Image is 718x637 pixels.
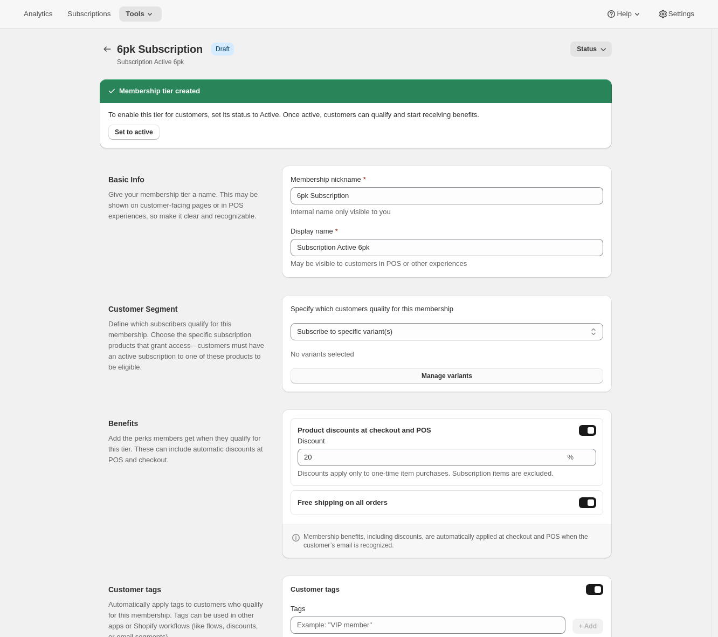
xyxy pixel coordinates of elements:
span: % [567,453,574,461]
p: Add the perks members get when they qualify for this tier. These can include automatic discounts ... [108,433,265,465]
p: To enable this tier for customers, set its status to Active. Once active, customers can qualify a... [108,109,603,120]
button: Manage variants [291,368,603,383]
button: Set to active [108,125,160,140]
h2: Basic Info [108,174,265,185]
span: Analytics [24,10,52,18]
p: Subscription Active 6pk [117,58,238,66]
h2: Benefits [108,418,265,429]
span: Membership nickname [291,175,361,183]
span: Discounts apply only to one-time item purchases. Subscription items are excluded. [298,469,554,477]
span: Discount [298,437,325,445]
input: Example: "VIP member" [291,617,565,634]
button: Status [570,42,612,57]
button: Help [599,6,648,22]
h2: Membership tier created [119,86,200,97]
input: Enter internal name [291,187,603,204]
span: Internal name only visible to you [291,208,391,216]
span: No variants selected [291,349,603,360]
button: freeShippingEnabled [579,497,596,508]
input: Enter display name [291,239,603,256]
button: Analytics [17,6,59,22]
button: Settings [651,6,701,22]
button: onlineDiscountEnabled [579,425,596,436]
p: Give your membership tier a name. This may be shown on customer-facing pages or in POS experience... [108,189,265,222]
h3: Customer tags [291,584,340,595]
p: Membership benefits, including discounts, are automatically applied at checkout and POS when the ... [303,532,603,550]
span: Free shipping on all orders [298,497,388,508]
button: Tools [119,6,162,22]
span: May be visible to customers in POS or other experiences [291,259,467,268]
button: Enable customer tags [586,584,603,595]
div: 6pk Subscription [117,43,234,56]
span: Status [577,45,597,53]
h2: Customer tags [108,584,265,595]
span: Product discounts at checkout and POS [298,425,431,436]
h2: Customer Segment [108,304,265,314]
span: Draft [216,45,230,53]
span: Tools [126,10,144,18]
span: Display name [291,227,333,235]
span: Subscriptions [67,10,111,18]
button: Subscriptions [61,6,117,22]
span: Manage variants [422,372,472,380]
p: Define which subscribers qualify for this membership. Choose the specific subscription products t... [108,319,265,373]
button: Memberships [100,42,115,57]
span: Settings [668,10,694,18]
span: Tags [291,605,305,613]
span: Help [617,10,631,18]
p: Specify which customers quality for this membership [291,304,603,314]
span: Set to active [115,128,153,136]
